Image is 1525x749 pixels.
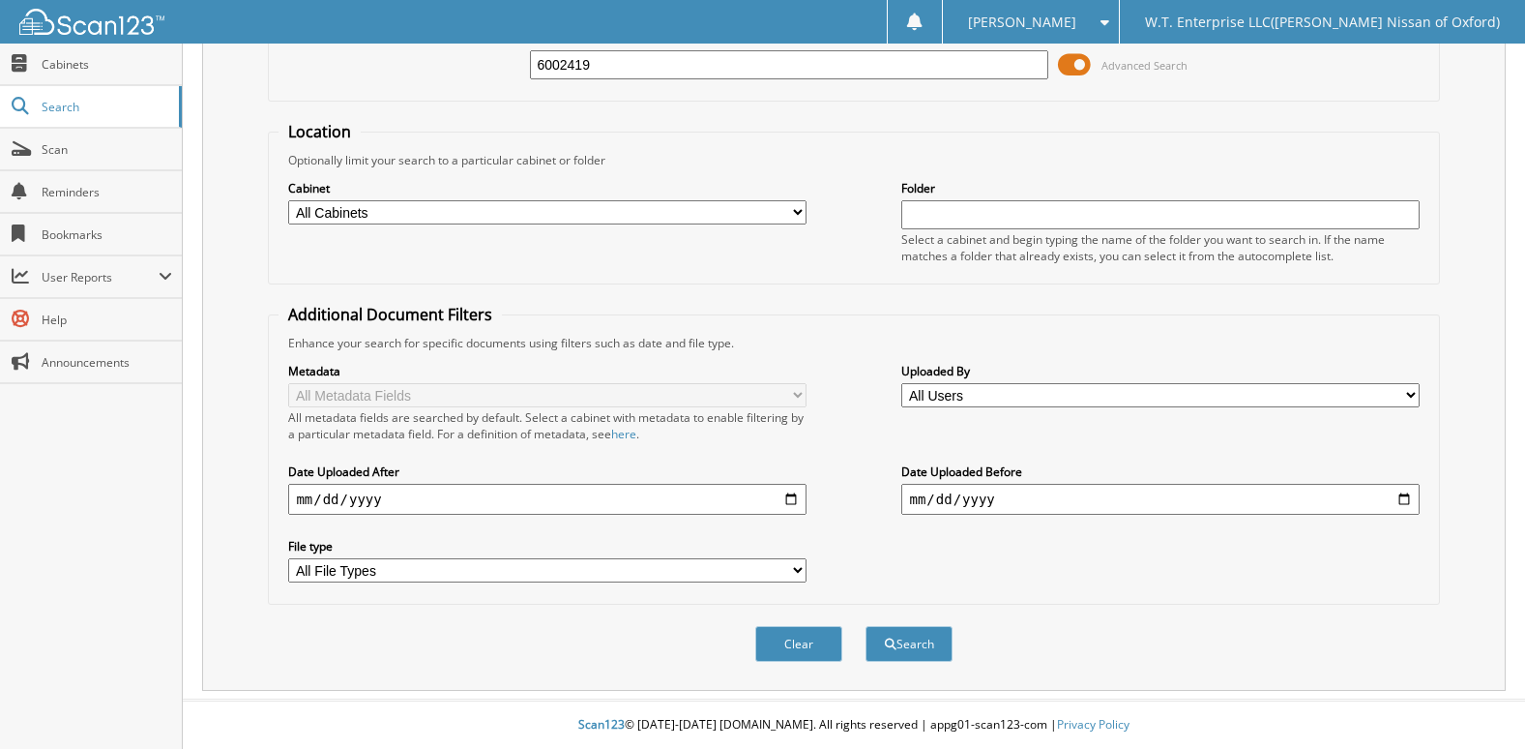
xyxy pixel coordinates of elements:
[279,304,502,325] legend: Additional Document Filters
[611,426,636,442] a: here
[279,335,1428,351] div: Enhance your search for specific documents using filters such as date and file type.
[1057,716,1129,733] a: Privacy Policy
[279,152,1428,168] div: Optionally limit your search to a particular cabinet or folder
[968,16,1076,28] span: [PERSON_NAME]
[901,231,1419,264] div: Select a cabinet and begin typing the name of the folder you want to search in. If the name match...
[42,141,172,158] span: Scan
[42,226,172,243] span: Bookmarks
[288,363,806,379] label: Metadata
[42,312,172,328] span: Help
[288,538,806,554] label: File type
[288,484,806,515] input: start
[42,354,172,371] span: Announcements
[901,484,1419,515] input: end
[901,363,1419,379] label: Uploaded By
[865,626,953,662] button: Search
[42,56,172,73] span: Cabinets
[42,269,159,285] span: User Reports
[901,464,1419,480] label: Date Uploaded Before
[279,121,361,142] legend: Location
[288,180,806,196] label: Cabinet
[288,409,806,442] div: All metadata fields are searched by default. Select a cabinet with metadata to enable filtering b...
[288,464,806,480] label: Date Uploaded After
[42,184,172,200] span: Reminders
[19,9,164,35] img: scan123-logo-white.svg
[42,99,169,115] span: Search
[1428,656,1525,749] iframe: Chat Widget
[1145,16,1500,28] span: W.T. Enterprise LLC([PERSON_NAME] Nissan of Oxford)
[755,626,842,662] button: Clear
[901,180,1419,196] label: Folder
[1101,58,1188,73] span: Advanced Search
[578,716,625,733] span: Scan123
[183,702,1525,749] div: © [DATE]-[DATE] [DOMAIN_NAME]. All rights reserved | appg01-scan123-com |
